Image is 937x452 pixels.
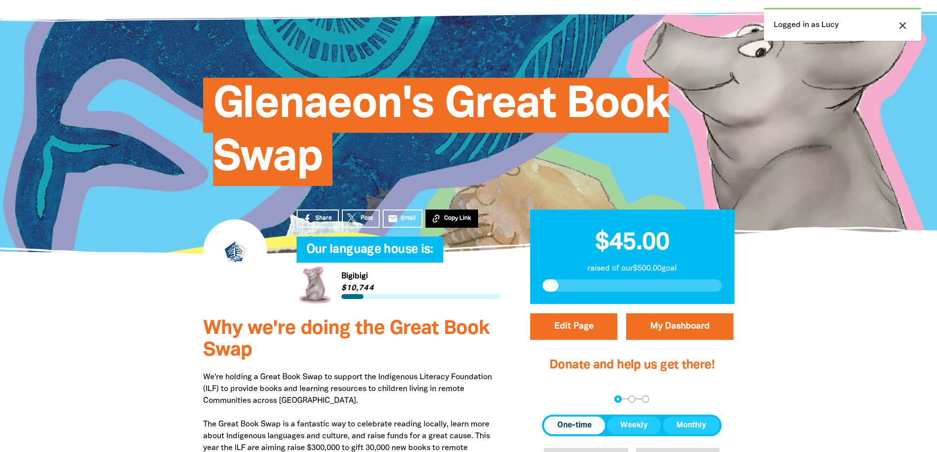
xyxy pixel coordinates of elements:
[544,417,605,434] button: One-time
[628,395,635,403] button: Navigate to step 2 of 3 to enter your details
[425,210,478,228] button: Copy Link
[383,210,423,228] a: emailEmail
[543,263,722,274] p: raised of our $500.00 goal
[361,214,373,223] span: Post
[620,420,648,431] span: Weekly
[315,214,332,223] span: Share
[542,415,722,436] div: Donation frequency
[614,395,622,403] button: Navigate to step 1 of 3 to enter your donation amount
[557,420,592,431] span: One-time
[676,420,706,431] span: Monthly
[530,313,617,340] button: Edit Page
[401,214,416,223] span: Email
[342,210,380,228] a: Post
[213,85,669,186] span: Glenaeon's Great Book Swap
[549,360,715,371] span: Donate and help us get there!
[642,395,649,403] button: Navigate to step 3 of 3 to enter your payment details
[444,214,471,223] span: Copy Link
[297,210,339,228] a: Share
[626,313,733,340] a: My Dashboard
[595,232,669,254] span: $45.00
[297,253,501,259] h6: My Team
[388,213,398,224] i: email
[203,320,489,360] span: Why we're doing the Great Book Swap
[607,417,661,434] button: Weekly
[897,20,908,31] i: close
[764,8,921,41] div: Logged in as Lucy
[894,19,911,32] button: close
[306,244,433,263] span: Our language house is:
[663,417,720,434] button: Monthly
